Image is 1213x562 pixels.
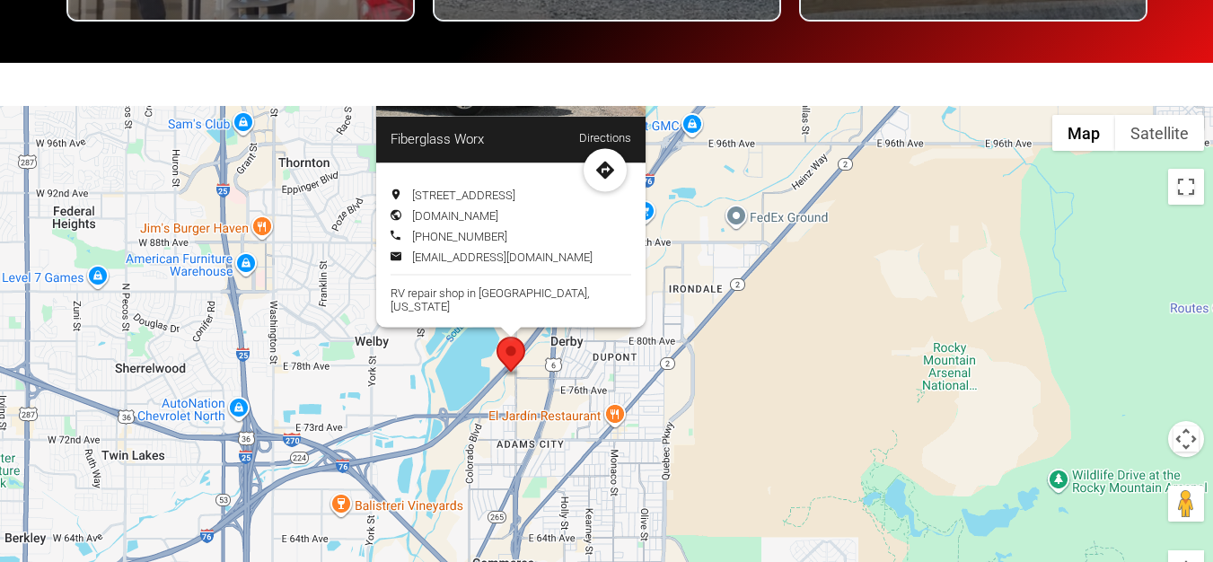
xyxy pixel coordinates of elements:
[497,337,525,377] div: Fiberglass Worx
[1052,115,1115,151] button: Show street map
[412,188,515,201] span: [STREET_ADDRESS]
[1168,486,1204,522] button: Drag Pegman onto the map to open Street View
[1168,169,1204,205] button: Toggle fullscreen view
[412,229,507,242] a: [PHONE_NUMBER]
[391,285,590,312] span: RV repair shop in [GEOGRAPHIC_DATA], [US_STATE]
[412,250,593,263] a: [EMAIL_ADDRESS][DOMAIN_NAME]
[1115,115,1204,151] button: Show satellite imagery
[1168,421,1204,457] button: Map camera controls
[412,208,498,222] a: [DOMAIN_NAME]
[579,131,631,152] span: Directions
[584,148,627,191] span: Directions
[391,131,509,149] span: Fiberglass Worx
[579,131,631,145] a: Directions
